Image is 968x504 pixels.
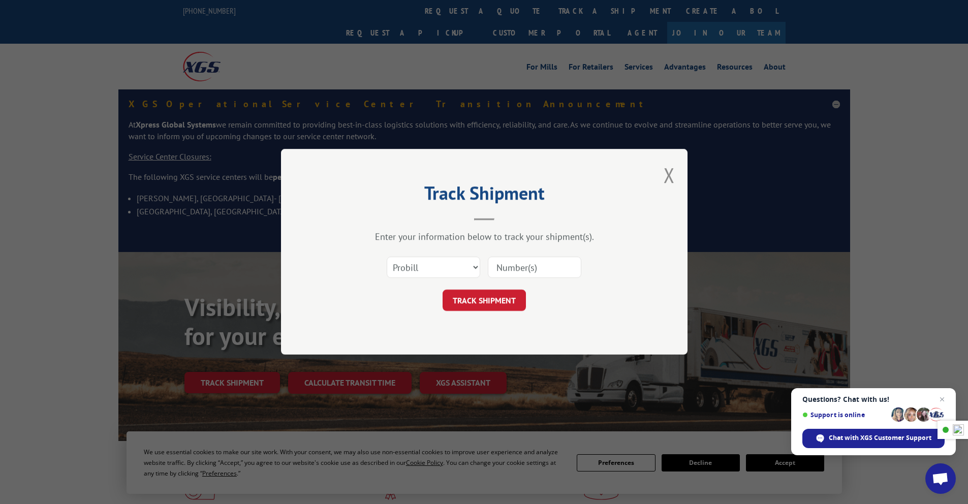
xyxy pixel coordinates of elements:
[488,257,581,278] input: Number(s)
[802,395,945,403] span: Questions? Chat with us!
[829,433,931,443] span: Chat with XGS Customer Support
[664,162,675,188] button: Close modal
[332,231,637,243] div: Enter your information below to track your shipment(s).
[925,463,956,494] a: Open chat
[802,411,888,419] span: Support is online
[443,290,526,311] button: TRACK SHIPMENT
[332,186,637,205] h2: Track Shipment
[802,429,945,448] span: Chat with XGS Customer Support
